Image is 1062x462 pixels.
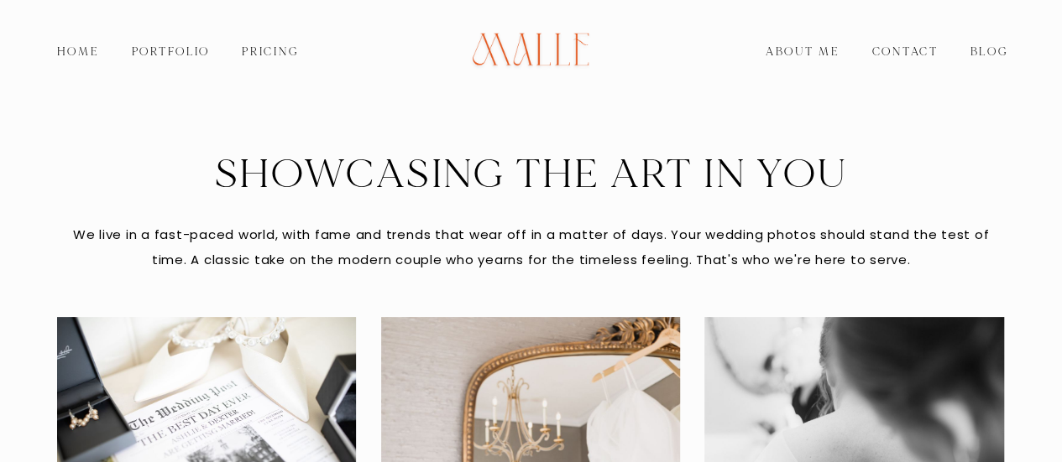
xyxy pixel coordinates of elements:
a: Portfolio [116,40,227,64]
a: Contact [855,40,954,64]
a: Home [41,40,116,64]
h1: Showcasing the Art in You [57,148,1006,200]
img: Mallé Photography Co. [449,7,614,99]
a: About Me [750,40,856,64]
p: We live in a fast-paced world, with fame and trends that wear off in a matter of days. Your weddi... [57,222,1006,273]
a: Pricing [226,40,314,64]
a: Blog [954,40,1023,64]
